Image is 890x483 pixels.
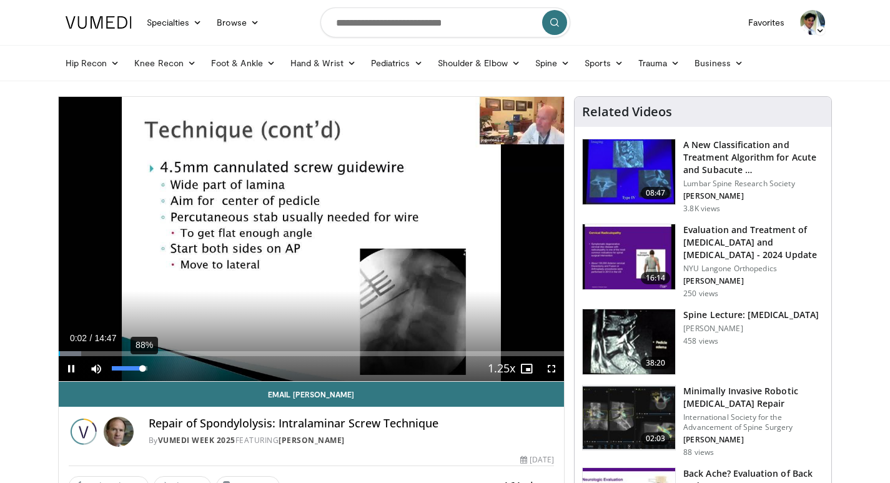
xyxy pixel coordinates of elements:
[683,224,824,261] h3: Evaluation and Treatment of [MEDICAL_DATA] and [MEDICAL_DATA] - 2024 Update
[582,224,824,299] a: 16:14 Evaluation and Treatment of [MEDICAL_DATA] and [MEDICAL_DATA] - 2024 Update NYU Langone Ort...
[528,51,577,76] a: Spine
[583,309,675,374] img: 3bed94a4-e6b3-412e-8a59-75bfb3887198.150x105_q85_crop-smart_upscale.jpg
[683,309,819,321] h3: Spine Lecture: [MEDICAL_DATA]
[520,454,554,466] div: [DATE]
[279,435,345,446] a: [PERSON_NAME]
[158,435,235,446] a: Vumedi Week 2025
[59,382,565,407] a: Email [PERSON_NAME]
[582,104,672,119] h4: Related Videos
[59,356,84,381] button: Pause
[583,139,675,204] img: 4a81f6ba-c3e9-4053-8c9f-d15a6dae0028.150x105_q85_crop-smart_upscale.jpg
[583,386,675,451] img: bb9d8f15-62c7-48b0-9d9a-3ac740ade6e5.150x105_q85_crop-smart_upscale.jpg
[683,204,720,214] p: 3.8K views
[104,417,134,447] img: Avatar
[58,51,127,76] a: Hip Recon
[641,432,671,445] span: 02:03
[59,97,565,382] video-js: Video Player
[430,51,528,76] a: Shoulder & Elbow
[741,10,793,35] a: Favorites
[683,179,824,189] p: Lumbar Spine Research Society
[683,336,718,346] p: 458 views
[683,412,824,432] p: International Society for the Advancement of Spine Surgery
[683,324,819,334] p: [PERSON_NAME]
[84,356,109,381] button: Mute
[127,51,204,76] a: Knee Recon
[539,356,564,381] button: Fullscreen
[59,351,565,356] div: Progress Bar
[641,187,671,199] span: 08:47
[800,10,825,35] img: Avatar
[583,224,675,289] img: 1a598c51-3453-4b74-b1fb-c0d8dcccbb07.150x105_q85_crop-smart_upscale.jpg
[69,417,99,447] img: Vumedi Week 2025
[204,51,283,76] a: Foot & Ankle
[514,356,539,381] button: Enable picture-in-picture mode
[631,51,688,76] a: Trauma
[320,7,570,37] input: Search topics, interventions
[582,139,824,214] a: 08:47 A New Classification and Treatment Algorithm for Acute and Subacute … Lumbar Spine Research...
[683,385,824,410] h3: Minimally Invasive Robotic [MEDICAL_DATA] Repair
[641,357,671,369] span: 38:20
[149,417,555,431] h4: Repair of Spondylolysis: Intralaminar Screw Technique
[683,191,824,201] p: [PERSON_NAME]
[577,51,631,76] a: Sports
[66,16,132,29] img: VuMedi Logo
[70,333,87,343] span: 0:02
[209,10,267,35] a: Browse
[94,333,116,343] span: 14:47
[149,435,555,446] div: By FEATURING
[139,10,210,35] a: Specialties
[683,435,824,445] p: [PERSON_NAME]
[683,289,718,299] p: 250 views
[683,264,824,274] p: NYU Langone Orthopedics
[582,385,824,457] a: 02:03 Minimally Invasive Robotic [MEDICAL_DATA] Repair International Society for the Advancement ...
[683,139,824,176] h3: A New Classification and Treatment Algorithm for Acute and Subacute …
[90,333,92,343] span: /
[683,447,714,457] p: 88 views
[687,51,751,76] a: Business
[683,276,824,286] p: [PERSON_NAME]
[283,51,363,76] a: Hand & Wrist
[363,51,430,76] a: Pediatrics
[582,309,824,375] a: 38:20 Spine Lecture: [MEDICAL_DATA] [PERSON_NAME] 458 views
[112,366,147,371] div: Volume Level
[489,356,514,381] button: Playback Rate
[641,272,671,284] span: 16:14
